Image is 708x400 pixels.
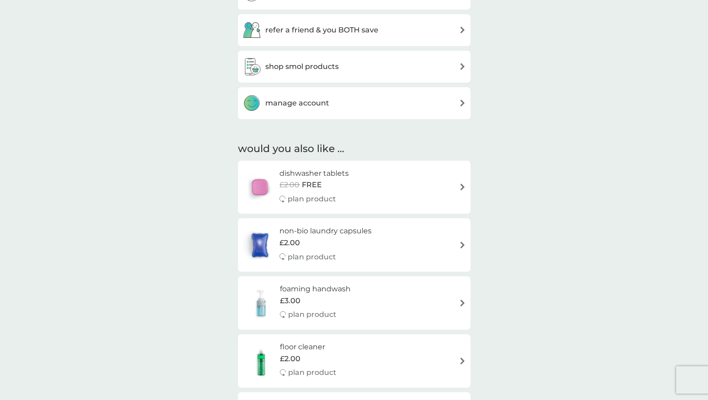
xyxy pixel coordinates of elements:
[288,309,336,321] p: plan product
[243,171,277,203] img: dishwasher tablets
[279,237,300,249] span: £2.00
[459,26,466,33] img: arrow right
[243,345,280,377] img: floor cleaner
[280,295,300,307] span: £3.00
[238,142,470,156] h2: would you also like ...
[288,367,336,379] p: plan product
[279,168,349,179] h6: dishwasher tablets
[265,97,329,109] h3: manage account
[459,63,466,70] img: arrow right
[265,61,339,73] h3: shop smol products
[288,251,336,263] p: plan product
[459,242,466,248] img: arrow right
[459,184,466,190] img: arrow right
[459,100,466,106] img: arrow right
[280,341,336,353] h6: floor cleaner
[288,193,336,205] p: plan product
[265,24,378,36] h3: refer a friend & you BOTH save
[279,179,300,191] span: £2.00
[280,353,300,365] span: £2.00
[279,225,372,237] h6: non-bio laundry capsules
[243,229,277,261] img: non-bio laundry capsules
[459,300,466,306] img: arrow right
[243,287,280,319] img: foaming handwash
[280,283,351,295] h6: foaming handwash
[459,358,466,364] img: arrow right
[302,179,322,191] span: FREE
